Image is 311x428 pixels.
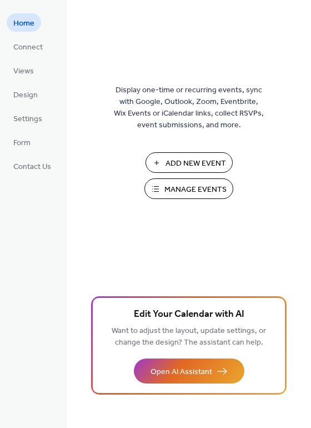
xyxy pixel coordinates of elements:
span: Add New Event [165,158,226,170]
a: Views [7,61,41,79]
span: Settings [13,113,42,125]
span: Manage Events [164,184,227,196]
a: Connect [7,37,49,56]
a: Form [7,133,37,151]
a: Home [7,13,41,32]
button: Manage Events [144,178,233,199]
span: Edit Your Calendar with AI [134,307,244,322]
span: Design [13,89,38,101]
span: Home [13,18,34,29]
span: Connect [13,42,43,53]
span: Contact Us [13,161,51,173]
button: Open AI Assistant [134,359,244,384]
span: Display one-time or recurring events, sync with Google, Outlook, Zoom, Eventbrite, Wix Events or ... [114,84,264,131]
span: Form [13,137,31,149]
a: Contact Us [7,157,58,175]
span: Open AI Assistant [151,366,212,378]
button: Add New Event [146,152,233,173]
span: Views [13,66,34,77]
a: Settings [7,109,49,127]
span: Want to adjust the layout, update settings, or change the design? The assistant can help. [112,324,266,350]
a: Design [7,85,44,103]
